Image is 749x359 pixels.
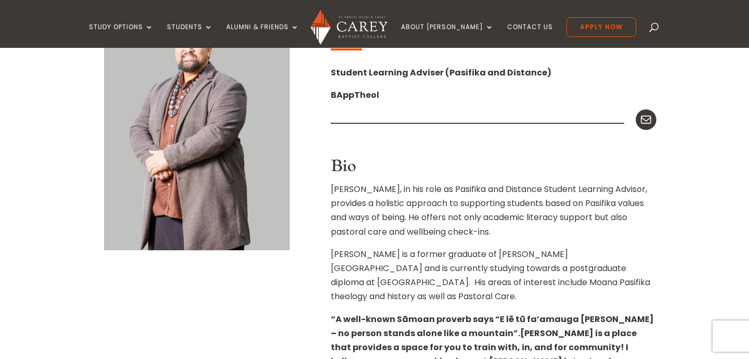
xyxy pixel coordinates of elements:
a: Apply Now [566,17,636,37]
a: Alumni & Friends [226,23,299,48]
h3: Bio [331,157,655,182]
a: About [PERSON_NAME] [401,23,494,48]
strong: BAppTheol [331,89,379,101]
p: [PERSON_NAME], in his role as Pasifika and Distance Student Learning Advisor, provides a holistic... [331,182,655,247]
img: Jarrahmal Tanielu_600x800 [104,3,290,250]
p: [PERSON_NAME] is a former graduate of [PERSON_NAME][GEOGRAPHIC_DATA] and is currently studying to... [331,247,655,312]
a: Study Options [89,23,153,48]
a: Contact Us [507,23,553,48]
strong: Student Learning Adviser (Pasifika and Distance) [331,67,551,79]
a: Students [167,23,213,48]
img: Carey Baptist College [311,10,387,45]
